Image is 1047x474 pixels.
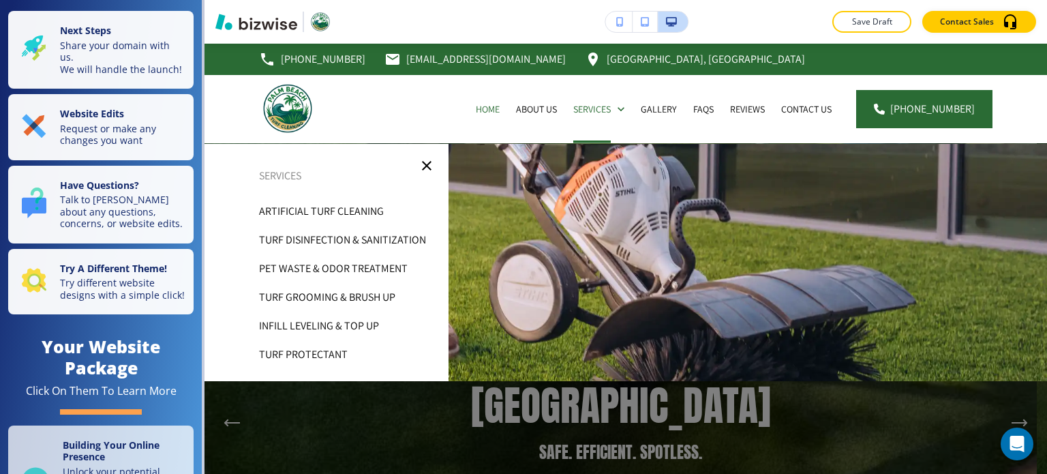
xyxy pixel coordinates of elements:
[8,336,194,379] h4: Your Website Package
[693,102,714,116] p: FAQs
[1001,428,1033,460] div: Open Intercom Messenger
[890,101,975,117] span: [PHONE_NUMBER]
[60,123,185,147] p: Request or make any changes you want
[309,11,331,33] img: Your Logo
[60,24,111,37] strong: Next Steps
[63,439,160,464] strong: Building Your Online Presence
[781,102,832,116] p: Contact Us
[204,166,449,186] p: Services
[259,344,348,365] p: Turf Protectant
[730,102,765,116] p: Reviews
[922,11,1036,33] button: Contact Sales
[8,166,194,243] button: Have Questions?Talk to [PERSON_NAME] about any questions, concerns, or website edits.
[516,102,557,116] p: About Us
[406,49,566,70] p: [EMAIL_ADDRESS][DOMAIN_NAME]
[259,201,384,222] p: Artificial Turf Cleaning
[259,258,408,279] p: Pet Waste & Odor Treatment
[832,11,911,33] button: Save Draft
[60,277,185,301] p: Try different website designs with a simple click!
[60,262,167,275] strong: Try A Different Theme!
[8,249,194,315] button: Try A Different Theme!Try different website designs with a simple click!
[940,16,994,28] p: Contact Sales
[60,107,124,120] strong: Website Edits
[259,80,316,137] img: Palm Beach Turf Cleaning
[8,94,194,160] button: Website EditsRequest or make any changes you want
[26,384,177,398] div: Click On Them To Learn More
[607,49,805,70] p: [GEOGRAPHIC_DATA], [GEOGRAPHIC_DATA]
[259,287,395,308] p: Turf Grooming & Brush Up
[259,230,426,250] p: Turf Disinfection & Sanitization
[60,194,185,230] p: Talk to [PERSON_NAME] about any questions, concerns, or website edits.
[259,316,379,336] p: Infill Leveling & Top Up
[641,102,677,116] p: Gallery
[281,49,365,70] p: [PHONE_NUMBER]
[573,102,611,116] p: Services
[850,16,894,28] p: Save Draft
[215,14,297,30] img: Bizwise Logo
[60,179,139,192] strong: Have Questions?
[476,102,500,116] p: Home
[60,40,185,76] p: Share your domain with us. We will handle the launch!
[8,11,194,89] button: Next StepsShare your domain with us.We will handle the launch!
